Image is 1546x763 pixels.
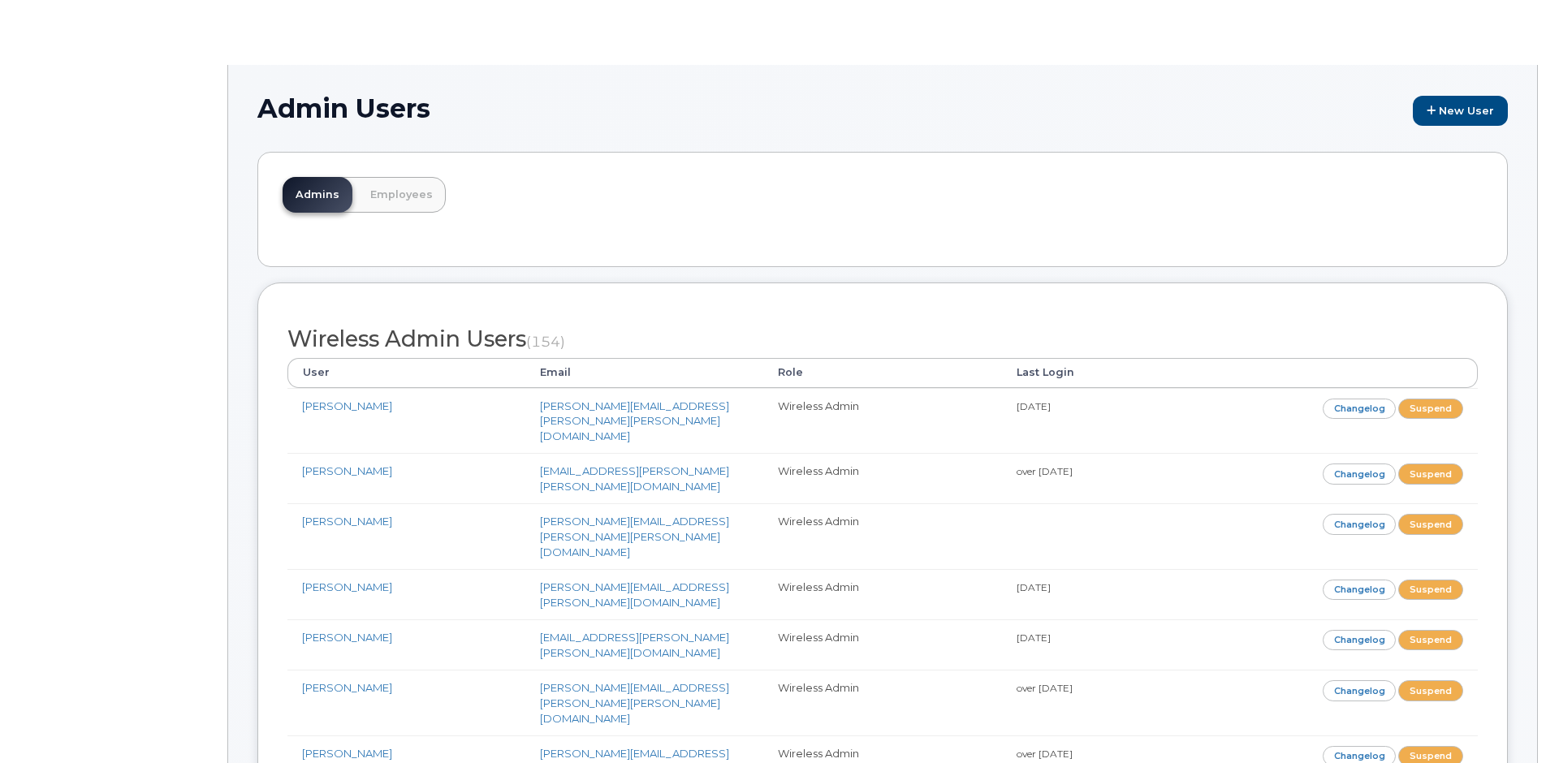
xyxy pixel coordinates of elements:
small: [DATE] [1017,400,1051,412]
a: [PERSON_NAME] [302,681,392,694]
a: [EMAIL_ADDRESS][PERSON_NAME][PERSON_NAME][DOMAIN_NAME] [540,631,729,659]
a: Admins [283,177,352,213]
th: Last Login [1002,358,1240,387]
a: [PERSON_NAME] [302,399,392,412]
td: Wireless Admin [763,388,1001,454]
a: [PERSON_NAME][EMAIL_ADDRESS][PERSON_NAME][PERSON_NAME][DOMAIN_NAME] [540,681,729,724]
a: Suspend [1398,463,1463,484]
h1: Admin Users [257,94,1508,126]
a: Employees [357,177,446,213]
a: [PERSON_NAME][EMAIL_ADDRESS][PERSON_NAME][DOMAIN_NAME] [540,580,729,609]
a: Changelog [1323,580,1397,600]
a: New User [1413,96,1508,126]
td: Wireless Admin [763,503,1001,569]
th: User [287,358,525,387]
small: [DATE] [1017,632,1051,644]
a: Changelog [1323,680,1397,700]
a: [PERSON_NAME] [302,580,392,593]
td: Wireless Admin [763,569,1001,619]
small: over [DATE] [1017,465,1073,477]
td: Wireless Admin [763,619,1001,670]
a: Suspend [1398,630,1463,650]
th: Email [525,358,763,387]
a: Suspend [1398,514,1463,534]
a: [PERSON_NAME] [302,464,392,477]
a: Changelog [1323,514,1397,534]
a: [PERSON_NAME] [302,515,392,528]
a: [PERSON_NAME] [302,631,392,644]
td: Wireless Admin [763,670,1001,735]
h2: Wireless Admin Users [287,327,1478,351]
a: [PERSON_NAME][EMAIL_ADDRESS][PERSON_NAME][PERSON_NAME][DOMAIN_NAME] [540,515,729,558]
a: Changelog [1323,630,1397,650]
small: over [DATE] [1017,748,1073,760]
a: Suspend [1398,680,1463,700]
th: Role [763,358,1001,387]
a: [EMAIL_ADDRESS][PERSON_NAME][PERSON_NAME][DOMAIN_NAME] [540,464,729,493]
a: [PERSON_NAME][EMAIL_ADDRESS][PERSON_NAME][PERSON_NAME][DOMAIN_NAME] [540,399,729,442]
a: Changelog [1323,399,1397,419]
td: Wireless Admin [763,453,1001,503]
small: [DATE] [1017,581,1051,593]
a: Suspend [1398,580,1463,600]
a: [PERSON_NAME] [302,747,392,760]
small: (154) [526,333,565,350]
a: Changelog [1323,463,1397,484]
small: over [DATE] [1017,682,1073,694]
a: Suspend [1398,399,1463,419]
